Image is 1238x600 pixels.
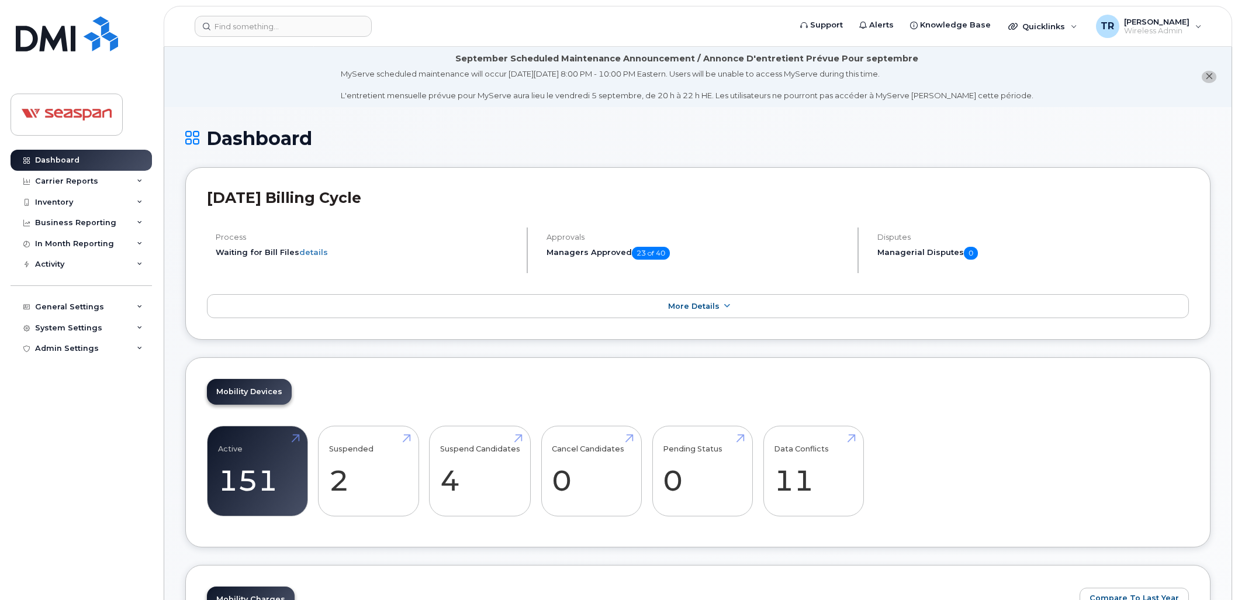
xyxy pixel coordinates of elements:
span: 0 [964,247,978,260]
a: Pending Status 0 [663,433,742,510]
a: details [299,247,328,257]
button: close notification [1202,71,1216,83]
div: MyServe scheduled maintenance will occur [DATE][DATE] 8:00 PM - 10:00 PM Eastern. Users will be u... [341,68,1033,101]
a: Suspended 2 [329,433,408,510]
a: Mobility Devices [207,379,292,405]
h4: Approvals [547,233,848,242]
div: September Scheduled Maintenance Announcement / Annonce D'entretient Prévue Pour septembre [455,53,918,65]
h1: Dashboard [185,128,1211,149]
span: More Details [668,302,720,311]
li: Waiting for Bill Files [216,247,517,258]
h2: [DATE] Billing Cycle [207,189,1189,206]
h4: Process [216,233,517,242]
h4: Disputes [877,233,1189,242]
h5: Managerial Disputes [877,247,1189,260]
a: Suspend Candidates 4 [440,433,520,510]
span: 23 of 40 [632,247,670,260]
a: Cancel Candidates 0 [552,433,631,510]
a: Data Conflicts 11 [774,433,853,510]
h5: Managers Approved [547,247,848,260]
a: Active 151 [218,433,297,510]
